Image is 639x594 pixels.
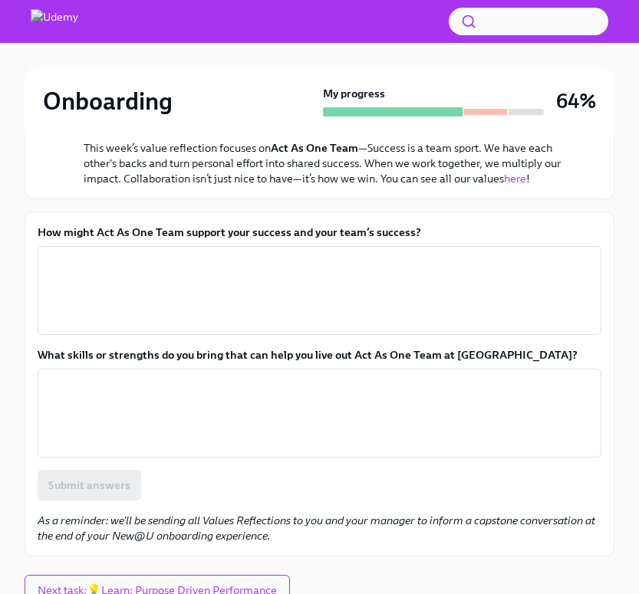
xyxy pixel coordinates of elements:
[504,172,526,185] a: here
[556,87,596,115] h3: 64%
[38,514,595,543] em: As a reminder: we'll be sending all Values Reflections to you and your manager to inform a capsto...
[323,86,385,101] strong: My progress
[43,86,173,117] h2: Onboarding
[38,347,601,363] label: What skills or strengths do you bring that can help you live out Act As One Team at [GEOGRAPHIC_D...
[271,141,358,155] strong: Act As One Team
[31,9,78,34] img: Udemy
[84,140,577,186] p: This week’s value reflection focuses on —Success is a team sport. We have each other's backs and ...
[38,225,601,240] label: How might Act As One Team support your success and your team’s success?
